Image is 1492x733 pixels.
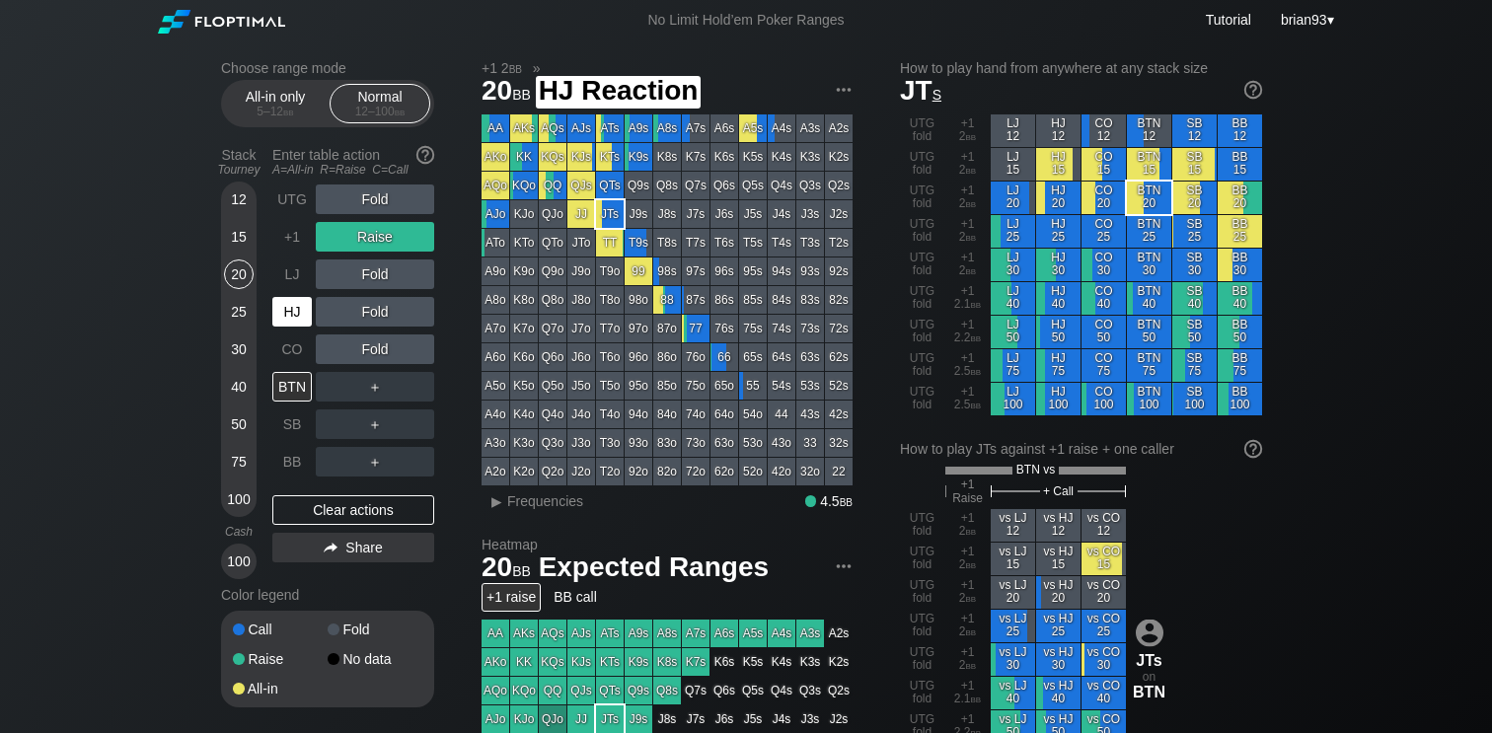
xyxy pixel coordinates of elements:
[482,372,509,400] div: A5o
[567,401,595,428] div: J4o
[900,75,941,106] span: JT
[768,257,795,285] div: 94s
[1036,114,1081,147] div: HJ 12
[1082,316,1126,348] div: CO 50
[653,229,681,257] div: T8s
[328,623,422,636] div: Fold
[825,143,853,171] div: K2s
[825,343,853,371] div: 62s
[482,315,509,342] div: A7o
[1082,282,1126,315] div: CO 40
[710,315,738,342] div: 76s
[932,82,941,104] span: s
[900,249,944,281] div: UTG fold
[283,105,294,118] span: bb
[625,172,652,199] div: Q9s
[739,343,767,371] div: 65s
[945,282,990,315] div: +1 2.1
[328,652,422,666] div: No data
[991,215,1035,248] div: LJ 25
[539,315,566,342] div: Q7o
[945,182,990,214] div: +1 2
[945,215,990,248] div: +1 2
[825,315,853,342] div: 72s
[539,372,566,400] div: Q5o
[653,200,681,228] div: J8s
[991,282,1035,315] div: LJ 40
[1127,316,1171,348] div: BTN 50
[625,257,652,285] div: 99
[739,286,767,314] div: 85s
[1127,215,1171,248] div: BTN 25
[272,163,434,177] div: A=All-in R=Raise C=Call
[710,429,738,457] div: 63o
[739,200,767,228] div: J5s
[900,114,944,147] div: UTG fold
[768,172,795,199] div: Q4s
[338,105,421,118] div: 12 – 100
[539,257,566,285] div: Q9o
[1082,349,1126,382] div: CO 75
[316,259,434,289] div: Fold
[825,229,853,257] div: T2s
[1218,249,1262,281] div: BB 30
[567,229,595,257] div: JTo
[1127,148,1171,181] div: BTN 15
[1242,79,1264,101] img: help.32db89a4.svg
[510,229,538,257] div: KTo
[825,200,853,228] div: J2s
[796,286,824,314] div: 83s
[479,59,525,77] span: +1 2
[710,257,738,285] div: 96s
[1218,383,1262,415] div: BB 100
[567,172,595,199] div: QJs
[233,652,328,666] div: Raise
[1036,349,1081,382] div: HJ 75
[272,409,312,439] div: SB
[482,257,509,285] div: A9o
[1218,282,1262,315] div: BB 40
[224,547,254,576] div: 100
[991,249,1035,281] div: LJ 30
[596,114,624,142] div: ATs
[991,383,1035,415] div: LJ 100
[653,114,681,142] div: A8s
[1218,316,1262,348] div: BB 50
[230,85,321,122] div: All-in only
[1218,349,1262,382] div: BB 75
[653,315,681,342] div: 87o
[625,343,652,371] div: 96o
[796,343,824,371] div: 63s
[1127,114,1171,147] div: BTN 12
[739,229,767,257] div: T5s
[272,259,312,289] div: LJ
[991,316,1035,348] div: LJ 50
[539,429,566,457] div: Q3o
[510,257,538,285] div: K9o
[682,229,709,257] div: T7s
[510,372,538,400] div: K5o
[510,401,538,428] div: K4o
[768,429,795,457] div: 43o
[482,343,509,371] div: A6o
[1172,383,1217,415] div: SB 100
[945,316,990,348] div: +1 2.2
[625,401,652,428] div: 94o
[625,200,652,228] div: J9s
[567,286,595,314] div: J8o
[625,143,652,171] div: K9s
[272,222,312,252] div: +1
[1036,182,1081,214] div: HJ 20
[482,143,509,171] div: AKo
[596,143,624,171] div: KTs
[224,184,254,214] div: 12
[567,343,595,371] div: J6o
[710,200,738,228] div: J6s
[739,401,767,428] div: 54o
[213,163,264,177] div: Tourney
[1127,383,1171,415] div: BTN 100
[1127,349,1171,382] div: BTN 75
[625,286,652,314] div: 98o
[272,334,312,364] div: CO
[945,349,990,382] div: +1 2.5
